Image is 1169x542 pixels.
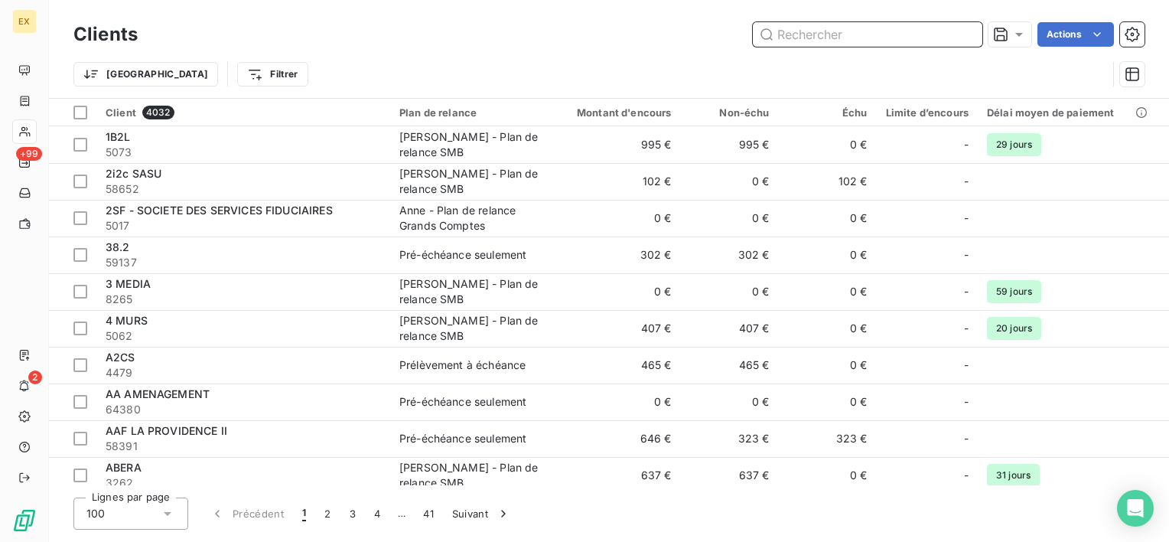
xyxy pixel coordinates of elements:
[549,126,681,163] td: 995 €
[964,394,969,410] span: -
[106,204,333,217] span: 2SF - SOCIETE DES SERVICES FIDUCIAIRES
[106,255,381,270] span: 59137
[315,498,340,530] button: 2
[549,237,681,273] td: 302 €
[1037,22,1114,47] button: Actions
[690,106,770,119] div: Non-échu
[964,137,969,152] span: -
[964,321,969,336] span: -
[399,460,540,491] div: [PERSON_NAME] - Plan de relance SMB
[142,106,174,119] span: 4032
[964,284,969,299] span: -
[106,475,381,491] span: 3262
[549,457,681,494] td: 637 €
[779,457,877,494] td: 0 €
[779,310,877,347] td: 0 €
[106,439,381,454] span: 58391
[399,276,540,307] div: [PERSON_NAME] - Plan de relance SMB
[340,498,365,530] button: 3
[12,508,37,533] img: Logo LeanPay
[106,277,151,290] span: 3 MEDIA
[399,129,540,160] div: [PERSON_NAME] - Plan de relance SMB
[399,247,526,263] div: Pré-échéance seulement
[779,163,877,200] td: 102 €
[681,163,779,200] td: 0 €
[987,133,1041,156] span: 29 jours
[987,280,1041,303] span: 59 jours
[16,147,42,161] span: +99
[549,163,681,200] td: 102 €
[549,420,681,457] td: 646 €
[681,310,779,347] td: 407 €
[106,387,210,400] span: AA AMENAGEMENT
[753,22,982,47] input: Rechercher
[681,273,779,310] td: 0 €
[779,384,877,420] td: 0 €
[964,358,969,373] span: -
[106,461,142,474] span: ABERA
[106,240,130,253] span: 38.2
[399,313,540,344] div: [PERSON_NAME] - Plan de relance SMB
[681,384,779,420] td: 0 €
[365,498,389,530] button: 4
[106,145,381,160] span: 5073
[12,9,37,34] div: EX
[200,498,293,530] button: Précédent
[293,498,315,530] button: 1
[549,310,681,347] td: 407 €
[106,181,381,197] span: 58652
[681,457,779,494] td: 637 €
[964,211,969,226] span: -
[549,273,681,310] td: 0 €
[681,237,779,273] td: 302 €
[106,167,161,180] span: 2i2c SASU
[399,358,526,373] div: Prélèvement à échéance
[399,166,540,197] div: [PERSON_NAME] - Plan de relance SMB
[681,420,779,457] td: 323 €
[28,371,42,384] span: 2
[779,126,877,163] td: 0 €
[106,351,135,364] span: A2CS
[414,498,443,530] button: 41
[399,106,540,119] div: Plan de relance
[237,62,308,87] button: Filtrer
[106,130,131,143] span: 1B2L
[788,106,868,119] div: Échu
[106,365,381,380] span: 4479
[106,402,381,417] span: 64380
[558,106,672,119] div: Montant d'encours
[302,506,306,521] span: 1
[681,200,779,237] td: 0 €
[987,464,1040,487] span: 31 jours
[73,21,138,48] h3: Clients
[549,200,681,237] td: 0 €
[106,424,227,437] span: AAF LA PROVIDENCE II
[964,247,969,263] span: -
[681,347,779,384] td: 465 €
[987,317,1041,340] span: 20 jours
[399,431,526,446] div: Pré-échéance seulement
[886,106,969,119] div: Limite d’encours
[779,237,877,273] td: 0 €
[964,431,969,446] span: -
[106,218,381,233] span: 5017
[106,292,381,307] span: 8265
[73,62,218,87] button: [GEOGRAPHIC_DATA]
[779,200,877,237] td: 0 €
[1117,490,1154,527] div: Open Intercom Messenger
[549,384,681,420] td: 0 €
[389,501,414,526] span: …
[779,347,877,384] td: 0 €
[964,468,969,483] span: -
[779,273,877,310] td: 0 €
[681,126,779,163] td: 995 €
[106,314,148,327] span: 4 MURS
[106,106,136,119] span: Client
[549,347,681,384] td: 465 €
[443,498,520,530] button: Suivant
[399,394,526,410] div: Pré-échéance seulement
[86,506,105,521] span: 100
[964,174,969,189] span: -
[987,106,1151,119] div: Délai moyen de paiement
[399,203,540,233] div: Anne - Plan de relance Grands Comptes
